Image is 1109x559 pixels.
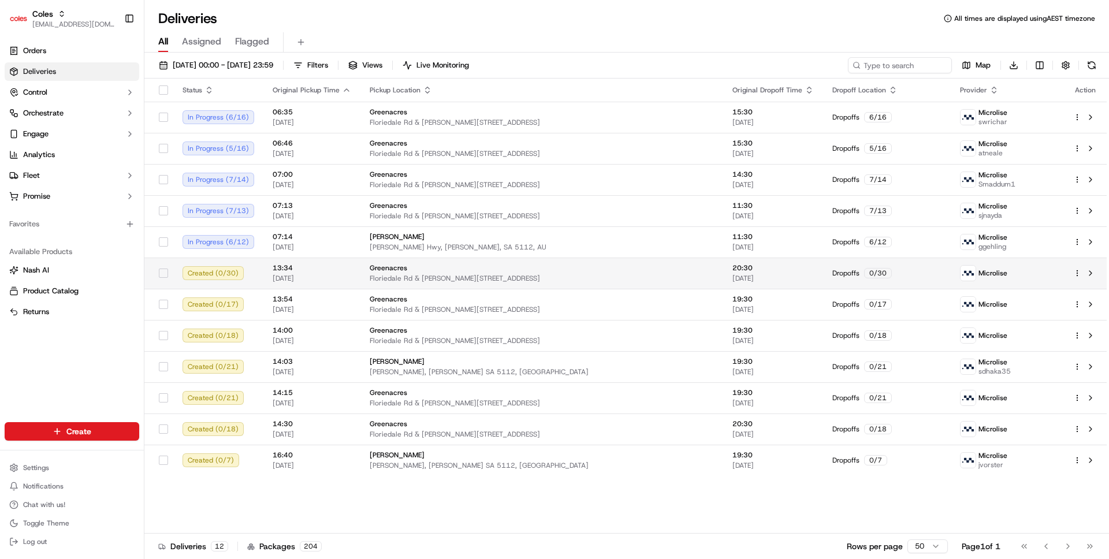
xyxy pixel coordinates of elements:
[978,357,1007,367] span: Microlise
[36,210,94,219] span: [PERSON_NAME]
[732,118,814,127] span: [DATE]
[864,112,892,122] div: 6 / 16
[23,286,79,296] span: Product Catalog
[1073,85,1097,95] div: Action
[370,139,407,148] span: Greenacres
[96,179,100,188] span: •
[12,110,32,131] img: 1736555255976-a54dd68f-1ca7-489b-9aae-adbdc363a1c4
[5,261,139,279] button: Nash AI
[370,367,714,377] span: [PERSON_NAME], [PERSON_NAME] SA 5112, [GEOGRAPHIC_DATA]
[370,243,714,252] span: [PERSON_NAME] Hwy, [PERSON_NAME], SA 5112, AU
[273,295,351,304] span: 13:54
[9,307,135,317] a: Returns
[273,139,351,148] span: 06:46
[66,426,91,437] span: Create
[5,5,120,32] button: ColesColes[EMAIL_ADDRESS][DOMAIN_NAME]
[370,118,714,127] span: Floriedale Rd & [PERSON_NAME][STREET_ADDRESS]
[732,326,814,335] span: 19:30
[273,232,351,241] span: 07:14
[978,108,1007,117] span: Microlise
[370,357,425,366] span: [PERSON_NAME]
[23,108,64,118] span: Orchestrate
[23,307,49,317] span: Returns
[102,210,126,219] span: [DATE]
[832,206,859,215] span: Dropoffs
[847,541,903,552] p: Rows per page
[158,9,217,28] h1: Deliveries
[7,254,93,274] a: 📗Knowledge Base
[23,87,47,98] span: Control
[273,85,340,95] span: Original Pickup Time
[962,541,1000,552] div: Page 1 of 1
[978,367,1011,376] span: sdhaka35
[30,74,208,87] input: Got a question? Start typing here...
[961,110,976,125] img: microlise_logo.jpeg
[273,107,351,117] span: 06:35
[12,150,77,159] div: Past conversations
[370,201,407,210] span: Greenacres
[273,430,351,439] span: [DATE]
[5,187,139,206] button: Promise
[978,451,1007,460] span: Microlise
[864,299,892,310] div: 0 / 17
[273,450,351,460] span: 16:40
[23,46,46,56] span: Orders
[732,367,814,377] span: [DATE]
[864,424,892,434] div: 0 / 18
[961,390,976,405] img: microlise_logo.jpeg
[960,85,987,95] span: Provider
[288,57,333,73] button: Filters
[961,203,976,218] img: microlise_logo.jpeg
[362,60,382,70] span: Views
[732,149,814,158] span: [DATE]
[370,450,425,460] span: [PERSON_NAME]
[961,359,976,374] img: microlise_logo.jpeg
[5,515,139,531] button: Toggle Theme
[732,388,814,397] span: 19:30
[732,232,814,241] span: 11:30
[32,20,115,29] button: [EMAIL_ADDRESS][DOMAIN_NAME]
[832,144,859,153] span: Dropoffs
[273,180,351,189] span: [DATE]
[36,179,94,188] span: [PERSON_NAME]
[978,170,1007,180] span: Microlise
[5,243,139,261] div: Available Products
[370,149,714,158] span: Floriedale Rd & [PERSON_NAME][STREET_ADDRESS]
[832,175,859,184] span: Dropoffs
[832,269,859,278] span: Dropoffs
[978,211,1007,220] span: sjnayda
[978,202,1007,211] span: Microlise
[23,519,69,528] span: Toggle Theme
[832,424,859,434] span: Dropoffs
[732,450,814,460] span: 19:30
[32,8,53,20] span: Coles
[370,398,714,408] span: Floriedale Rd & [PERSON_NAME][STREET_ADDRESS]
[957,57,996,73] button: Map
[247,541,322,552] div: Packages
[978,180,1015,189] span: Smaddum1
[978,242,1007,251] span: ggehling
[182,35,221,49] span: Assigned
[370,305,714,314] span: Floriedale Rd & [PERSON_NAME][STREET_ADDRESS]
[23,537,47,546] span: Log out
[978,460,1007,469] span: jvorster
[5,62,139,81] a: Deliveries
[158,541,228,552] div: Deliveries
[370,388,407,397] span: Greenacres
[307,60,328,70] span: Filters
[978,269,1007,278] span: Microlise
[370,295,407,304] span: Greenacres
[864,330,892,341] div: 0 / 18
[98,259,107,269] div: 💻
[832,300,859,309] span: Dropoffs
[273,461,351,470] span: [DATE]
[23,265,49,275] span: Nash AI
[81,286,140,295] a: Powered byPylon
[832,393,859,403] span: Dropoffs
[23,129,49,139] span: Engage
[397,57,474,73] button: Live Monitoring
[5,282,139,300] button: Product Catalog
[961,453,976,468] img: microlise_logo.jpeg
[978,148,1007,158] span: atneale
[23,463,49,472] span: Settings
